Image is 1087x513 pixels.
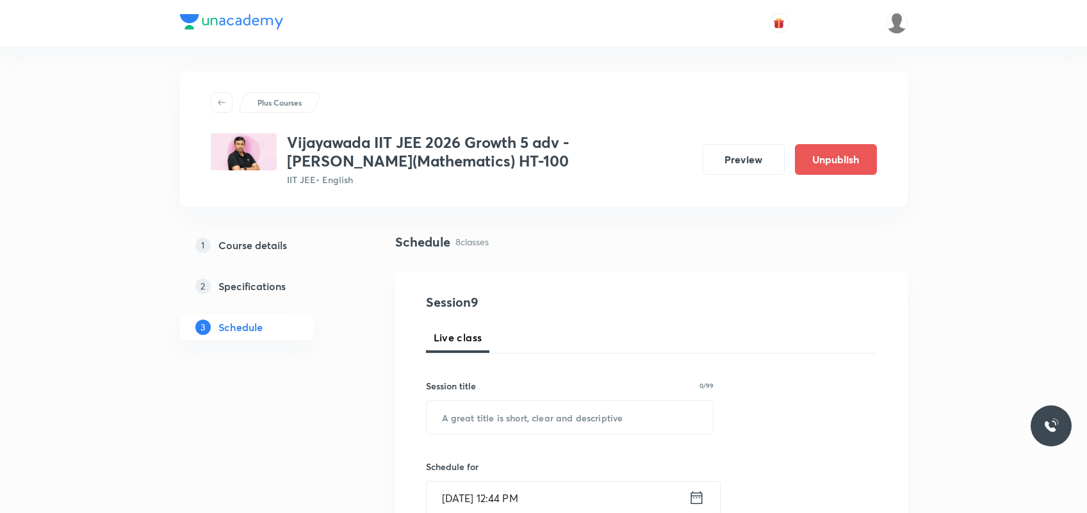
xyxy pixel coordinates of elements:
h3: Vijayawada IIT JEE 2026 Growth 5 adv -[PERSON_NAME](Mathematics) HT-100 [287,133,692,170]
p: 2 [195,279,211,294]
button: Preview [703,144,785,175]
p: 0/99 [699,382,714,389]
img: S Naga kusuma Alekhya [886,12,908,34]
p: 1 [195,238,211,253]
p: Plus Courses [257,97,302,108]
span: Live class [434,330,482,345]
h6: Session title [426,379,476,393]
p: IIT JEE • English [287,173,692,186]
h5: Schedule [218,320,263,335]
img: avatar [773,17,785,29]
h6: Schedule for [426,460,714,473]
button: avatar [769,13,789,33]
img: Company Logo [180,14,283,29]
p: 3 [195,320,211,335]
img: BCF94D70-199A-450A-9340-D65835995490_plus.png [211,133,277,170]
h4: Schedule [395,232,450,252]
a: 2Specifications [180,273,354,299]
button: Unpublish [795,144,877,175]
h4: Session 9 [426,293,660,312]
input: A great title is short, clear and descriptive [427,401,714,434]
h5: Course details [218,238,287,253]
a: Company Logo [180,14,283,33]
h5: Specifications [218,279,286,294]
p: 8 classes [455,235,489,248]
img: ttu [1043,418,1059,434]
a: 1Course details [180,232,354,258]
